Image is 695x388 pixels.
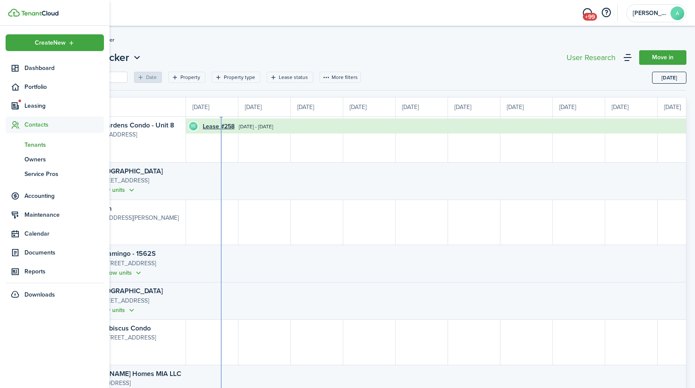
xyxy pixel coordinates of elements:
[599,6,613,20] button: Open resource center
[583,13,597,21] span: +99
[24,210,104,219] span: Maintenance
[95,305,136,315] button: Show units
[24,191,104,200] span: Accounting
[564,52,618,64] button: User Research
[579,2,595,24] a: Messaging
[95,296,182,306] p: [STREET_ADDRESS]
[448,97,500,116] div: [DATE]
[279,73,308,81] filter-tag-label: Lease status
[77,369,181,379] a: [PERSON_NAME] Homes MIA LLC
[343,97,396,116] div: [DATE]
[6,167,104,181] a: Service Pros
[189,122,198,130] avatar-text: YE
[95,166,163,176] a: [GEOGRAPHIC_DATA]
[6,152,104,167] a: Owners
[238,97,291,116] div: [DATE]
[320,72,361,83] button: More filters
[567,54,616,61] div: User Research
[24,120,104,129] span: Contacts
[24,229,104,238] span: Calendar
[203,122,235,131] a: Lease #258
[224,73,255,81] filter-tag-label: Property type
[239,123,273,130] time: [DATE] - [DATE]
[95,286,163,296] a: [GEOGRAPHIC_DATA]
[95,185,136,195] button: Show units
[24,267,104,276] span: Reports
[6,34,104,51] button: Open menu
[24,170,104,179] span: Service Pros
[24,101,104,110] span: Leasing
[605,97,658,116] div: [DATE]
[6,60,104,76] a: Dashboard
[95,176,182,185] p: [STREET_ADDRESS]
[212,72,260,83] filter-tag: Open filter
[102,249,156,258] a: Flamingo - 1562S
[24,248,104,257] span: Documents
[396,97,448,116] div: [DATE]
[21,11,58,16] img: TenantCloud
[24,155,104,164] span: Owners
[79,213,182,222] p: [STREET_ADDRESS][PERSON_NAME]
[291,97,343,116] div: [DATE]
[186,97,238,116] div: [DATE]
[6,137,104,152] a: Tenants
[102,323,151,333] a: Hibiscus Condo
[35,40,66,46] span: Create New
[639,50,686,65] a: Move in
[8,9,20,17] img: TenantCloud
[500,97,553,116] div: [DATE]
[633,10,667,16] span: Antonia
[24,290,55,299] span: Downloads
[102,259,182,268] p: [STREET_ADDRESS]
[553,97,605,116] div: [DATE]
[24,64,104,73] span: Dashboard
[6,263,104,280] a: Reports
[652,72,686,84] button: Today
[83,120,174,130] a: Beachgardens Condo - Unit 8
[24,82,104,91] span: Portfolio
[267,72,313,83] filter-tag: Open filter
[671,6,684,20] avatar-text: A
[168,72,205,83] filter-tag: Open filter
[102,268,143,278] button: Show units
[102,333,182,342] p: [STREET_ADDRESS]
[180,73,200,81] filter-tag-label: Property
[77,379,182,388] p: [STREET_ADDRESS]
[83,130,182,139] p: [STREET_ADDRESS]
[24,140,104,149] span: Tenants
